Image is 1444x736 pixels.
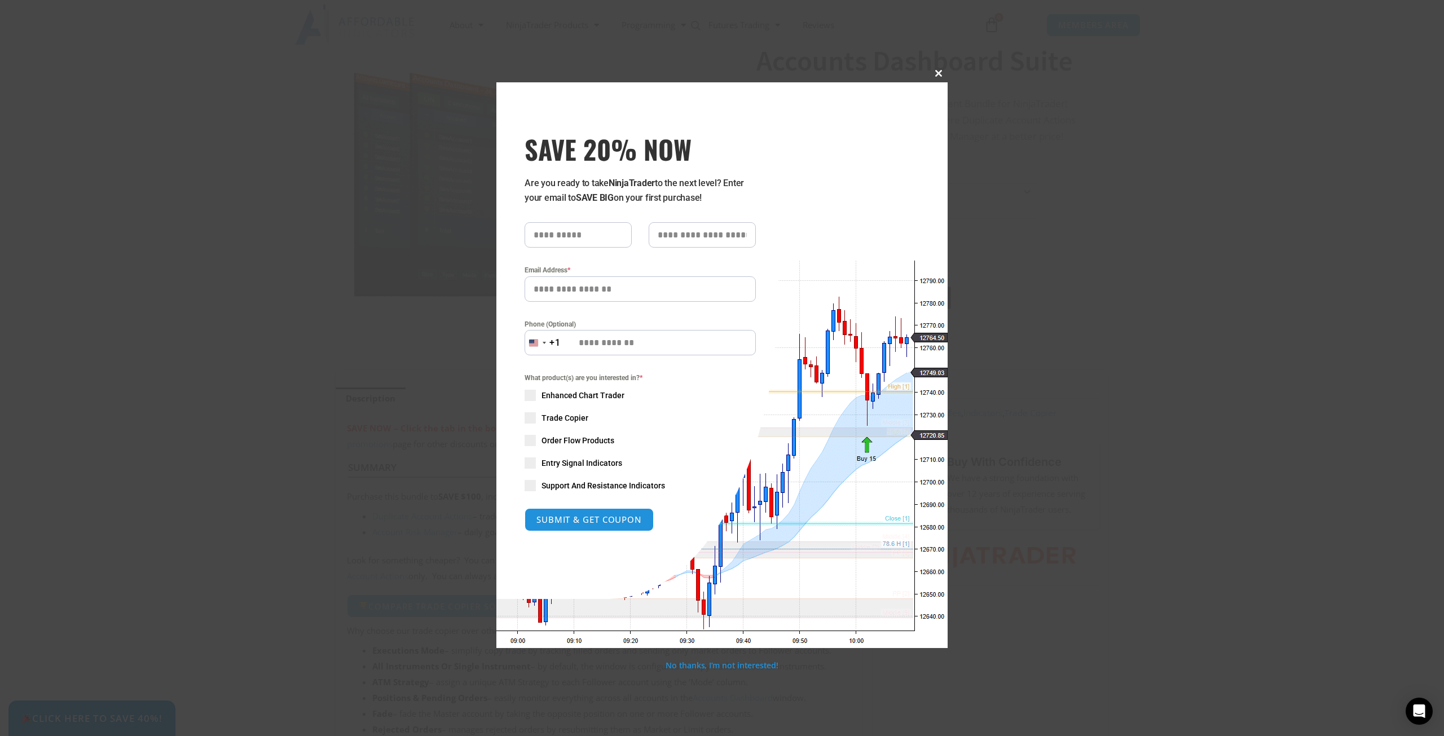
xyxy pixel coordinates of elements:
strong: SAVE BIG [576,192,614,203]
span: Support And Resistance Indicators [541,480,665,491]
button: Selected country [525,330,561,355]
button: SUBMIT & GET COUPON [525,508,654,531]
h3: SAVE 20% NOW [525,133,756,165]
strong: NinjaTrader [609,178,655,188]
label: Trade Copier [525,412,756,424]
div: +1 [549,336,561,350]
label: Email Address [525,265,756,276]
span: What product(s) are you interested in? [525,372,756,384]
label: Support And Resistance Indicators [525,480,756,491]
span: Order Flow Products [541,435,614,446]
label: Phone (Optional) [525,319,756,330]
a: No thanks, I’m not interested! [666,660,778,671]
label: Entry Signal Indicators [525,457,756,469]
span: Trade Copier [541,412,588,424]
label: Enhanced Chart Trader [525,390,756,401]
p: Are you ready to take to the next level? Enter your email to on your first purchase! [525,176,756,205]
span: Enhanced Chart Trader [541,390,624,401]
span: Entry Signal Indicators [541,457,622,469]
div: Open Intercom Messenger [1406,698,1433,725]
label: Order Flow Products [525,435,756,446]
